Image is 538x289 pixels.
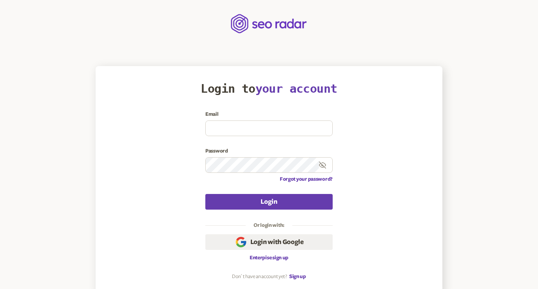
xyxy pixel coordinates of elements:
a: Sign up [289,273,306,280]
legend: Or login with: [246,222,292,228]
p: Don`t have an account yet? [232,273,287,280]
h1: Login to [201,82,337,95]
button: Login [205,194,333,210]
span: your account [255,82,337,95]
button: Login with Google [205,234,333,250]
a: Enterpise sign up [250,255,288,261]
label: Email [205,111,333,117]
label: Password [205,148,333,154]
a: Forgot your password? [280,176,333,182]
span: Login with Google [250,237,304,247]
